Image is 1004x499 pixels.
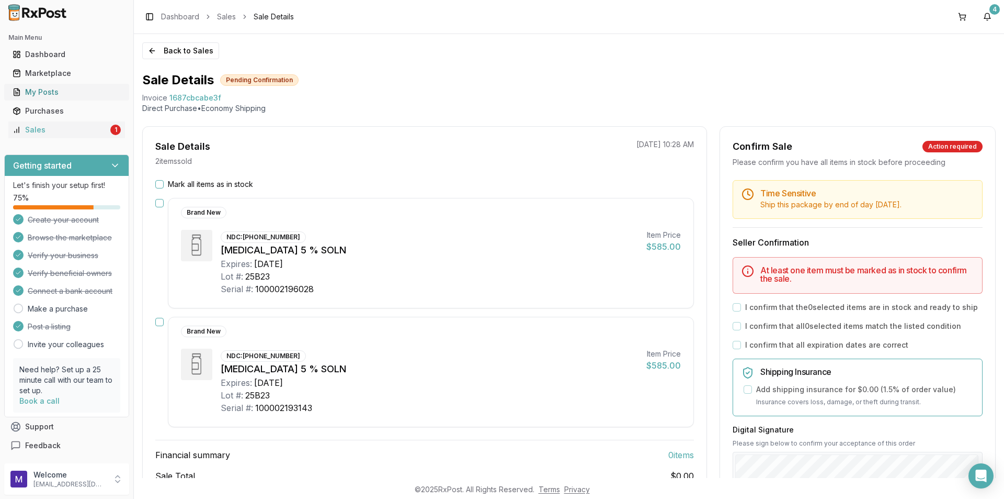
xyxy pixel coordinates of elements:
div: 100002193143 [255,402,312,414]
div: Purchases [13,106,121,116]
div: 1 [110,125,121,135]
button: Feedback [4,436,129,455]
a: Terms [539,485,560,494]
h5: Shipping Insurance [760,368,974,376]
h3: Getting started [13,159,72,172]
div: Brand New [181,207,226,218]
div: NDC: [PHONE_NUMBER] [221,350,306,362]
div: Brand New [181,326,226,337]
div: 4 [989,4,1000,15]
span: Post a listing [28,321,71,332]
img: RxPost Logo [4,4,71,21]
span: 1687cbcabe3f [169,93,221,103]
div: [DATE] [254,376,283,389]
div: Marketplace [13,68,121,79]
span: $0.00 [670,470,694,482]
p: [DATE] 10:28 AM [636,139,694,150]
label: Add shipping insurance for $0.00 ( 1.5 % of order value) [756,384,956,395]
a: My Posts [8,83,125,102]
div: 25B23 [245,270,270,283]
span: Verify your business [28,250,98,261]
div: Sales [13,125,108,135]
a: Sales1 [8,120,125,139]
span: Sale Total [155,470,195,482]
div: Lot #: [221,389,243,402]
div: Serial #: [221,283,253,295]
div: 25B23 [245,389,270,402]
button: Dashboard [4,46,129,63]
p: Please sign below to confirm your acceptance of this order [733,439,983,448]
p: Welcome [33,470,106,480]
a: Make a purchase [28,304,88,314]
span: Sale Details [254,12,294,22]
label: Mark all items as in stock [168,179,253,190]
div: Serial #: [221,402,253,414]
span: Ship this package by end of day [DATE] . [760,200,902,209]
div: Item Price [646,230,681,240]
img: User avatar [10,471,27,487]
div: Action required [922,141,983,152]
a: Sales [217,12,236,22]
button: Support [4,417,129,436]
div: [MEDICAL_DATA] 5 % SOLN [221,243,638,258]
div: $585.00 [646,240,681,253]
span: Connect a bank account [28,286,112,296]
div: Lot #: [221,270,243,283]
div: Confirm Sale [733,139,792,154]
div: Dashboard [13,49,121,60]
span: Browse the marketplace [28,232,112,243]
label: I confirm that the 0 selected items are in stock and ready to ship [745,302,978,313]
p: [EMAIL_ADDRESS][DOMAIN_NAME] [33,480,106,489]
div: Item Price [646,349,681,359]
img: Xiidra 5 % SOLN [181,349,212,380]
button: Purchases [4,103,129,119]
button: Marketplace [4,65,129,82]
div: Please confirm you have all items in stock before proceeding [733,157,983,168]
a: Book a call [19,396,60,405]
button: 4 [979,8,996,25]
div: Sale Details [155,139,210,154]
a: Marketplace [8,64,125,83]
span: Financial summary [155,449,230,461]
a: Privacy [564,485,590,494]
h2: Main Menu [8,34,125,42]
h3: Seller Confirmation [733,236,983,249]
nav: breadcrumb [161,12,294,22]
p: Direct Purchase • Economy Shipping [142,103,996,114]
button: Sales1 [4,121,129,138]
div: Open Intercom Messenger [968,463,994,489]
div: My Posts [13,87,121,97]
a: Dashboard [161,12,199,22]
div: 100002196028 [255,283,314,295]
p: Let's finish your setup first! [13,180,120,191]
a: Purchases [8,102,125,120]
div: Expires: [221,376,252,389]
button: My Posts [4,84,129,101]
button: Back to Sales [142,42,219,59]
div: Invoice [142,93,167,103]
label: I confirm that all 0 selected items match the listed condition [745,321,961,331]
h1: Sale Details [142,72,214,88]
a: Invite your colleagues [28,339,104,350]
p: Need help? Set up a 25 minute call with our team to set up. [19,364,114,396]
a: Dashboard [8,45,125,64]
div: [DATE] [254,258,283,270]
span: 0 item s [668,449,694,461]
p: Insurance covers loss, damage, or theft during transit. [756,397,974,407]
span: Verify beneficial owners [28,268,112,279]
h5: At least one item must be marked as in stock to confirm the sale. [760,266,974,283]
span: Create your account [28,215,99,225]
h3: Digital Signature [733,425,983,435]
span: Feedback [25,440,61,451]
span: 75 % [13,193,29,203]
div: Pending Confirmation [220,74,299,86]
p: 2 item s sold [155,156,192,167]
div: [MEDICAL_DATA] 5 % SOLN [221,362,638,376]
div: $585.00 [646,359,681,372]
img: Xiidra 5 % SOLN [181,230,212,261]
h5: Time Sensitive [760,189,974,197]
div: NDC: [PHONE_NUMBER] [221,231,306,243]
label: I confirm that all expiration dates are correct [745,340,908,350]
div: Expires: [221,258,252,270]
